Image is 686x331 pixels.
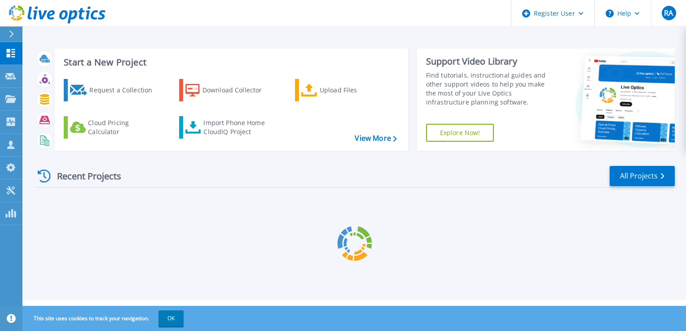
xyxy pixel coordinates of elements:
div: Cloud Pricing Calculator [88,118,160,136]
div: Find tutorials, instructional guides and other support videos to help you make the most of your L... [426,71,555,107]
span: This site uses cookies to track your navigation. [25,310,184,327]
a: Cloud Pricing Calculator [64,116,164,139]
a: All Projects [610,166,675,186]
div: Import Phone Home CloudIQ Project [203,118,273,136]
a: View More [355,134,396,143]
div: Recent Projects [35,165,133,187]
a: Request a Collection [64,79,164,101]
div: Support Video Library [426,56,555,67]
a: Explore Now! [426,124,494,142]
a: Upload Files [295,79,395,101]
div: Upload Files [320,81,391,99]
div: Request a Collection [89,81,161,99]
a: Download Collector [179,79,279,101]
button: OK [158,310,184,327]
div: Download Collector [202,81,274,99]
h3: Start a New Project [64,57,396,67]
span: RA [664,9,673,17]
